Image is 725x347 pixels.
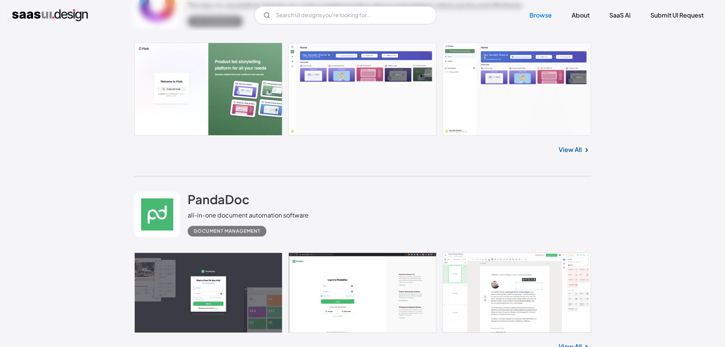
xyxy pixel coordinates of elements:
[600,7,640,24] a: SaaS Ai
[12,9,88,21] a: home
[520,7,561,24] a: Browse
[188,211,309,220] div: all-in-one document automation software
[641,7,713,24] a: Submit UI Request
[562,7,599,24] a: About
[194,227,260,236] div: Document Management
[254,6,437,24] form: Email Form
[559,145,582,154] a: View All
[188,192,249,207] h2: PandaDoc
[188,192,249,211] a: PandaDoc
[254,6,437,24] input: Search UI designs you're looking for...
